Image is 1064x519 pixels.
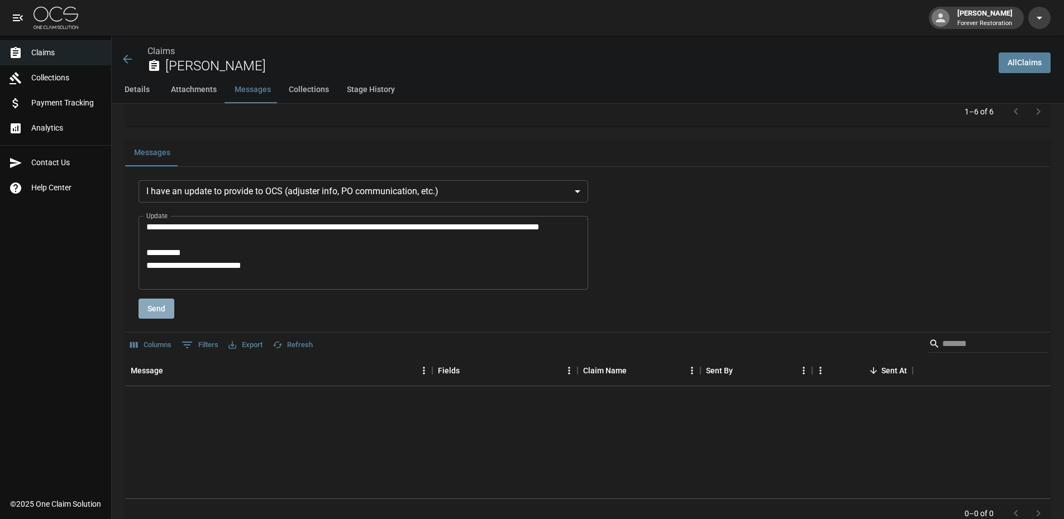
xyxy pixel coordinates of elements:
[165,58,990,74] h2: [PERSON_NAME]
[7,7,29,29] button: open drawer
[812,362,829,379] button: Menu
[627,363,642,378] button: Sort
[432,355,578,386] div: Fields
[125,355,432,386] div: Message
[147,45,990,58] nav: breadcrumb
[226,76,280,103] button: Messages
[179,336,221,354] button: Show filters
[578,355,700,386] div: Claim Name
[280,76,338,103] button: Collections
[881,355,907,386] div: Sent At
[31,182,102,194] span: Help Center
[270,337,316,354] button: Refresh
[146,211,168,220] label: Update
[416,362,432,379] button: Menu
[147,46,175,56] a: Claims
[125,140,1051,166] div: related-list tabs
[31,97,102,109] span: Payment Tracking
[338,76,404,103] button: Stage History
[34,7,78,29] img: ocs-logo-white-transparent.png
[733,363,748,378] button: Sort
[127,337,174,354] button: Select columns
[139,299,174,319] button: Send
[953,8,1017,28] div: [PERSON_NAME]
[31,47,102,59] span: Claims
[706,355,733,386] div: Sent By
[866,363,881,378] button: Sort
[226,337,265,354] button: Export
[583,355,627,386] div: Claim Name
[561,362,578,379] button: Menu
[929,335,1048,355] div: Search
[965,508,994,519] p: 0–0 of 0
[795,362,812,379] button: Menu
[139,180,588,203] div: I have an update to provide to OCS (adjuster info, PO communication, etc.)
[812,355,913,386] div: Sent At
[684,362,700,379] button: Menu
[438,355,460,386] div: Fields
[999,52,1051,73] a: AllClaims
[965,106,994,117] p: 1–6 of 6
[112,76,162,103] button: Details
[700,355,812,386] div: Sent By
[31,157,102,169] span: Contact Us
[957,19,1013,28] p: Forever Restoration
[125,140,179,166] button: Messages
[112,76,1064,103] div: anchor tabs
[162,76,226,103] button: Attachments
[31,122,102,134] span: Analytics
[163,363,179,378] button: Sort
[31,72,102,84] span: Collections
[460,363,475,378] button: Sort
[10,498,101,510] div: © 2025 One Claim Solution
[131,355,163,386] div: Message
